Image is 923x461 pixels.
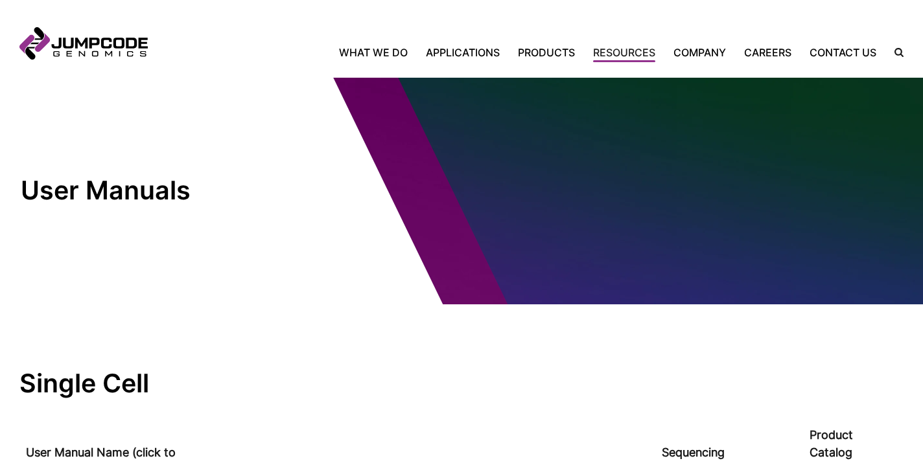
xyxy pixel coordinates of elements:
a: Resources [584,45,664,60]
h2: Single Cell [19,368,904,399]
a: Products [509,45,584,60]
a: Careers [735,45,800,60]
h1: User Manuals [21,175,238,207]
a: What We Do [339,45,417,60]
label: Search the site. [885,48,904,57]
a: Applications [417,45,509,60]
a: Contact Us [800,45,885,60]
nav: Primary Navigation [148,45,885,60]
a: Company [664,45,735,60]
